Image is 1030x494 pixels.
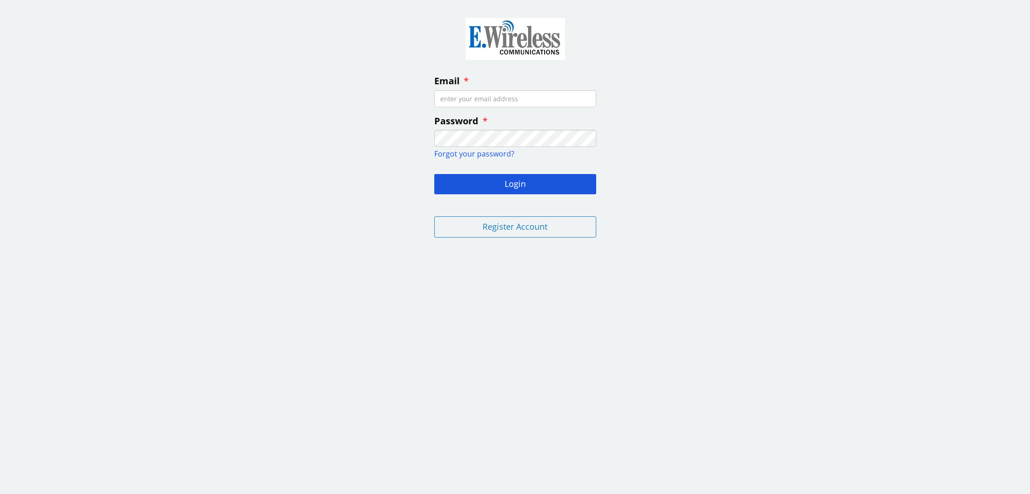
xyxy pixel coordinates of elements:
span: Email [434,75,460,87]
button: Login [434,174,596,194]
button: Register Account [434,216,596,238]
span: Password [434,115,478,127]
input: enter your email address [434,90,596,107]
a: Forgot your password? [434,149,514,159]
